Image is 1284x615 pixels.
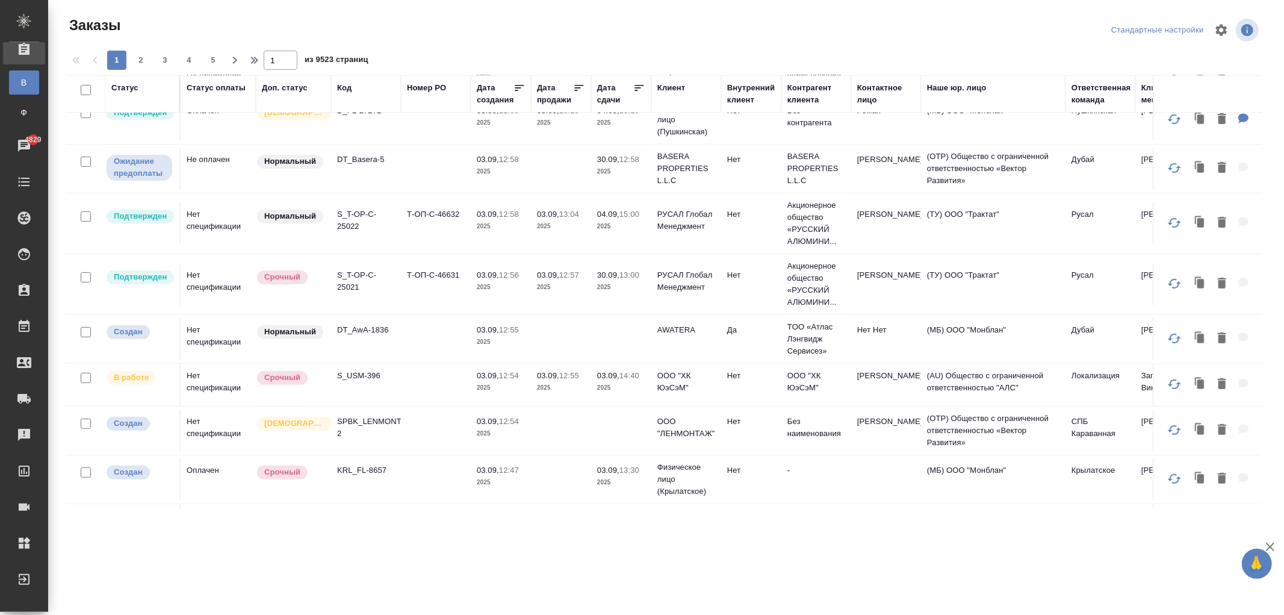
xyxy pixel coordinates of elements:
div: Клиент [657,82,685,94]
p: AWATERA [657,324,715,336]
p: 12:58 [499,155,519,164]
td: [PERSON_NAME] [1135,202,1205,245]
p: 2025 [597,382,645,394]
p: S_USM-396 [337,370,395,382]
p: 2025 [477,428,525,440]
div: Выставляет КМ после уточнения всех необходимых деталей и получения согласия клиента на запуск. С ... [105,105,173,121]
td: [PERSON_NAME] [1135,504,1205,546]
td: Дубай [1065,318,1135,360]
p: 04.09, [597,210,619,219]
td: Роман [851,99,921,141]
div: Ответственная команда [1072,82,1131,106]
button: Обновить [1160,208,1189,237]
span: 2 [131,54,150,66]
td: [PERSON_NAME] [1135,263,1205,305]
p: 03.09, [477,155,499,164]
div: Статус по умолчанию для стандартных заказов [256,154,325,170]
div: Статус по умолчанию для стандартных заказов [256,324,325,340]
p: 12:57 [559,270,579,279]
td: (МБ) ООО "Монблан" [921,458,1065,501]
p: Нормальный [264,155,316,167]
p: 03.09, [537,210,559,219]
td: (ТУ) ООО "Трактат" [921,202,1065,245]
p: 14:40 [619,371,639,380]
button: 4 [179,51,199,70]
button: 5 [203,51,223,70]
p: 2025 [477,382,525,394]
span: из 9523 страниц [305,52,368,70]
p: 2025 [537,382,585,394]
div: Выставляется автоматически, если на указанный объем услуг необходимо больше времени в стандартном... [256,269,325,286]
button: Удалить [1212,467,1232,492]
p: Без контрагента [787,105,845,129]
td: СПБ Караванная [1065,410,1135,452]
p: 13:30 [619,466,639,475]
button: Клонировать [1189,156,1212,181]
p: 03.09, [537,270,559,279]
p: Нет [727,269,775,281]
p: ООО "ЛЕНМОНТАЖ" [657,416,715,440]
p: Срочный [264,271,300,283]
p: S_T-OP-C-25021 [337,269,395,293]
button: Клонировать [1189,372,1212,397]
td: (ТУ) ООО "Трактат" [921,263,1065,305]
button: Удалить [1212,272,1232,296]
button: 2 [131,51,150,70]
button: 3 [155,51,175,70]
td: Пушкинская [1065,99,1135,141]
span: Ф [15,107,33,119]
p: 2025 [477,220,525,233]
p: 12:54 [499,417,519,426]
p: 03.09, [477,325,499,334]
button: 🙏 [1242,549,1272,579]
p: Подтвержден [114,271,167,283]
p: РУСАЛ Глобал Менеджмент [657,208,715,233]
td: [PERSON_NAME] [851,364,921,406]
p: SPBK_LENMONTAGE-2 [337,416,395,440]
div: Дата создания [477,82,513,106]
p: 12:58 [619,155,639,164]
p: Акционерное общество «РУССКИЙ АЛЮМИНИ... [787,260,845,308]
p: Акционерное общество «РУССКИЙ АЛЮМИНИ... [787,199,845,248]
div: Статус оплаты [187,82,246,94]
div: Выставляется автоматически для первых 3 заказов нового контактного лица. Особое внимание [256,105,325,121]
button: Удалить [1212,372,1232,397]
p: 2025 [477,281,525,293]
td: Нет спецификации [181,202,256,245]
p: 12:58 [499,210,519,219]
p: 03.09, [477,371,499,380]
p: ООО "ХК ЮэСэМ" [787,370,845,394]
td: Оплачен [181,99,256,141]
p: 03.09, [537,371,559,380]
p: 2025 [597,281,645,293]
span: 5 [203,54,223,66]
p: РУСАЛ Глобал Менеджмент [657,269,715,293]
div: Доп. статус [262,82,308,94]
p: Ожидание предоплаты [114,155,165,180]
td: Оплачен [181,458,256,501]
p: Срочный [264,372,300,384]
p: Физическое лицо (Крылатское) [657,461,715,498]
span: В [15,76,33,89]
td: Крылатское [1065,458,1135,501]
p: 12:55 [559,371,579,380]
p: TОО «Атлас Лэнгвидж Сервисез» [787,321,845,357]
button: Удалить [1212,418,1232,443]
p: 12:54 [499,371,519,380]
div: Внутренний клиент [727,82,775,106]
p: 03.09, [477,270,499,279]
p: 12:55 [499,325,519,334]
p: 12:56 [499,270,519,279]
button: Удалить [1212,326,1232,351]
p: Нет [727,416,775,428]
span: 4 [179,54,199,66]
td: Т-ОП-С-46632 [401,202,471,245]
p: 2025 [597,117,645,129]
div: Выставляется автоматически при создании заказа [105,416,173,432]
td: Не оплачен [181,148,256,190]
p: 2025 [537,117,585,129]
button: Обновить [1160,105,1189,134]
div: Наше юр. лицо [927,82,987,94]
button: Клонировать [1189,272,1212,296]
td: (OTP) Общество с ограниченной ответственностью «Вектор Развития» [921,145,1065,193]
